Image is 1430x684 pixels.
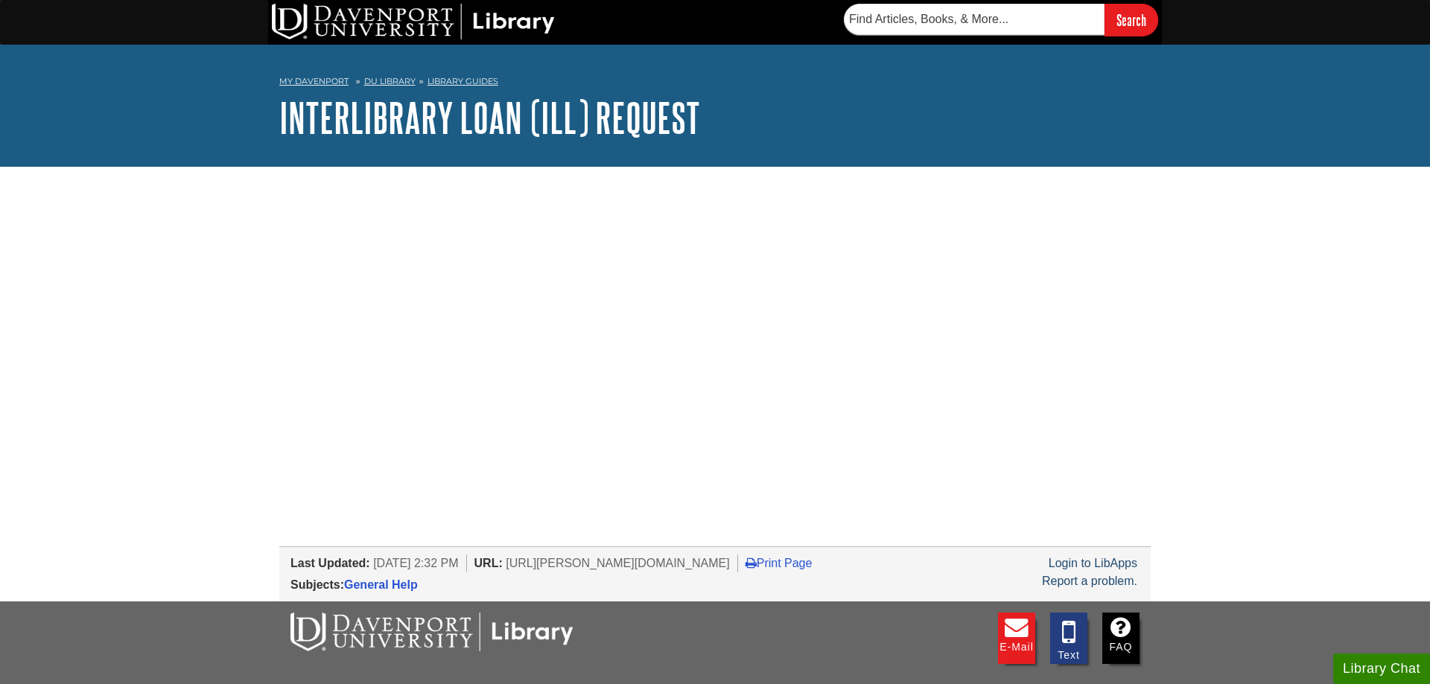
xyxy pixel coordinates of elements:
[290,578,344,591] span: Subjects:
[279,71,1151,95] nav: breadcrumb
[373,557,458,569] span: [DATE] 2:32 PM
[1049,557,1137,569] a: Login to LibApps
[746,557,757,569] i: Print Page
[428,76,498,86] a: Library Guides
[344,578,418,591] a: General Help
[746,557,813,569] a: Print Page
[844,4,1158,36] form: Searches DU Library's articles, books, and more
[364,76,416,86] a: DU Library
[279,220,927,368] iframe: e5097d3710775424eba289f457d9b66a
[998,613,1035,664] a: E-mail
[506,557,730,569] span: [URL][PERSON_NAME][DOMAIN_NAME]
[1333,653,1430,684] button: Library Chat
[290,557,370,569] span: Last Updated:
[290,613,573,651] img: DU Libraries
[1042,575,1137,587] a: Report a problem.
[279,75,349,88] a: My Davenport
[474,557,503,569] span: URL:
[272,4,555,39] img: DU Library
[1102,613,1140,664] a: FAQ
[279,95,700,141] a: Interlibrary Loan (ILL) Request
[844,4,1105,35] input: Find Articles, Books, & More...
[1050,613,1087,664] a: Text
[1105,4,1158,36] input: Search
